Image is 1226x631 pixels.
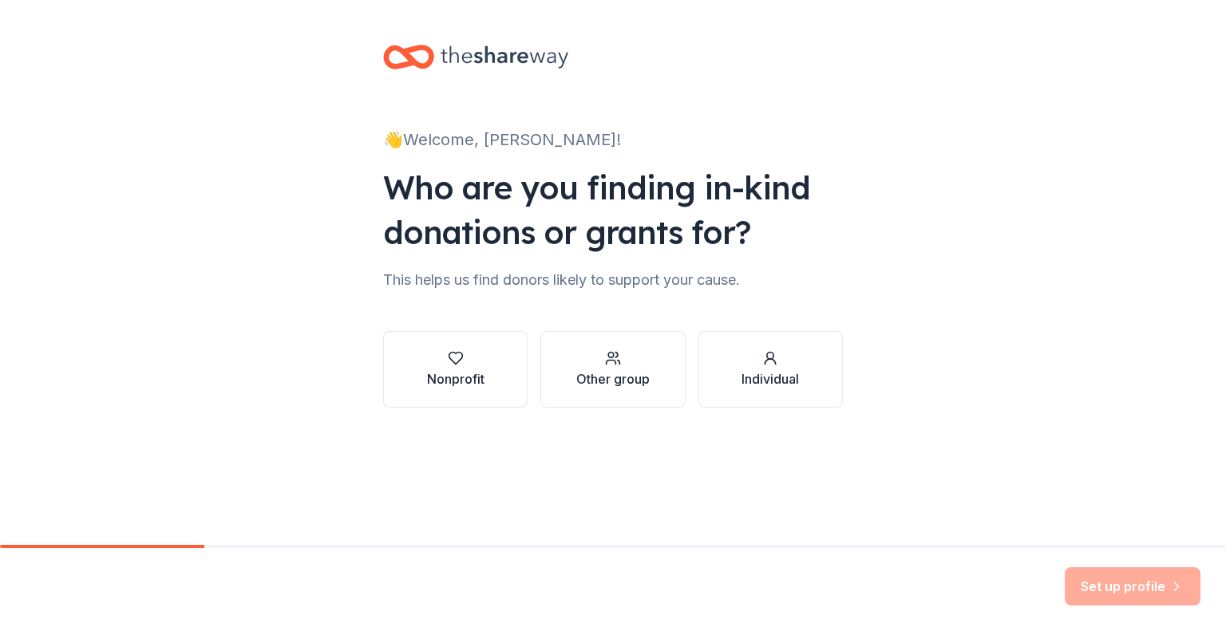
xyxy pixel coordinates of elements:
div: Individual [742,369,799,388]
button: Other group [540,331,685,408]
div: Other group [576,369,650,388]
div: This helps us find donors likely to support your cause. [383,267,843,293]
button: Individual [698,331,843,408]
div: 👋 Welcome, [PERSON_NAME]! [383,127,843,152]
div: Nonprofit [427,369,484,388]
div: Who are you finding in-kind donations or grants for? [383,165,843,254]
button: Nonprofit [383,331,528,408]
